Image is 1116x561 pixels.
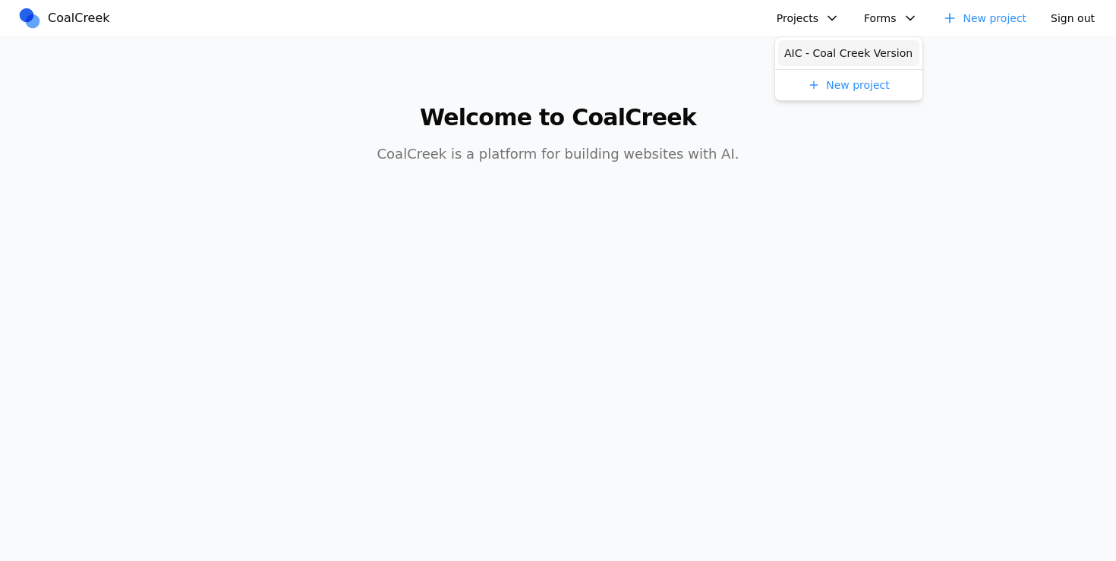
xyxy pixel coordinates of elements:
h1: Welcome to CoalCreek [266,104,850,131]
span: CoalCreek [48,9,110,27]
a: New project [778,73,919,97]
button: Sign out [1042,6,1104,30]
a: AIC - Coal Creek Version [778,40,919,66]
a: New project [933,6,1036,30]
p: CoalCreek is a platform for building websites with AI. [266,143,850,165]
a: CoalCreek [17,7,116,30]
button: Forms [855,6,927,30]
div: Projects [774,36,923,101]
button: Projects [768,6,849,30]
